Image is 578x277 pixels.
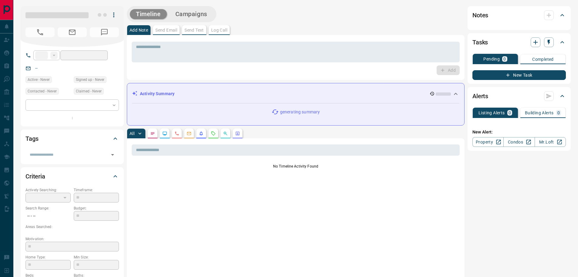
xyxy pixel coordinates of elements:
[150,131,155,136] svg: Notes
[90,27,119,37] span: No Number
[25,254,71,260] p: Home Type:
[132,88,459,99] div: Activity Summary
[472,35,566,50] div: Tasks
[25,211,71,221] p: -- - --
[557,111,560,115] p: 0
[25,134,38,144] h2: Tags
[280,109,320,115] p: generating summary
[535,137,566,147] a: Mr.Loft
[503,137,535,147] a: Condos
[76,88,102,94] span: Claimed - Never
[223,131,228,136] svg: Opportunities
[74,187,119,193] p: Timeframe:
[509,111,511,115] p: 0
[25,224,119,230] p: Areas Searched:
[130,9,167,19] button: Timeline
[25,131,119,146] div: Tags
[25,187,71,193] p: Actively Searching:
[108,151,117,159] button: Open
[35,66,38,71] a: --
[472,8,566,23] div: Notes
[472,89,566,103] div: Alerts
[25,236,119,242] p: Motivation:
[525,111,554,115] p: Building Alerts
[74,206,119,211] p: Budget:
[187,131,191,136] svg: Emails
[169,9,213,19] button: Campaigns
[130,131,134,136] p: All
[472,129,566,135] p: New Alert:
[76,77,104,83] span: Signed up - Never
[58,27,87,37] span: No Email
[140,91,174,97] p: Activity Summary
[532,57,554,61] p: Completed
[74,254,119,260] p: Min Size:
[162,131,167,136] svg: Lead Browsing Activity
[503,57,506,61] p: 0
[174,131,179,136] svg: Calls
[28,88,57,94] span: Contacted - Never
[25,169,119,184] div: Criteria
[472,70,566,80] button: New Task
[25,206,71,211] p: Search Range:
[28,77,50,83] span: Active - Never
[25,27,55,37] span: No Number
[199,131,204,136] svg: Listing Alerts
[472,37,488,47] h2: Tasks
[132,164,460,169] p: No Timeline Activity Found
[25,171,45,181] h2: Criteria
[478,111,505,115] p: Listing Alerts
[130,28,148,32] p: Add Note
[472,91,488,101] h2: Alerts
[472,10,488,20] h2: Notes
[211,131,216,136] svg: Requests
[472,137,504,147] a: Property
[235,131,240,136] svg: Agent Actions
[483,57,500,61] p: Pending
